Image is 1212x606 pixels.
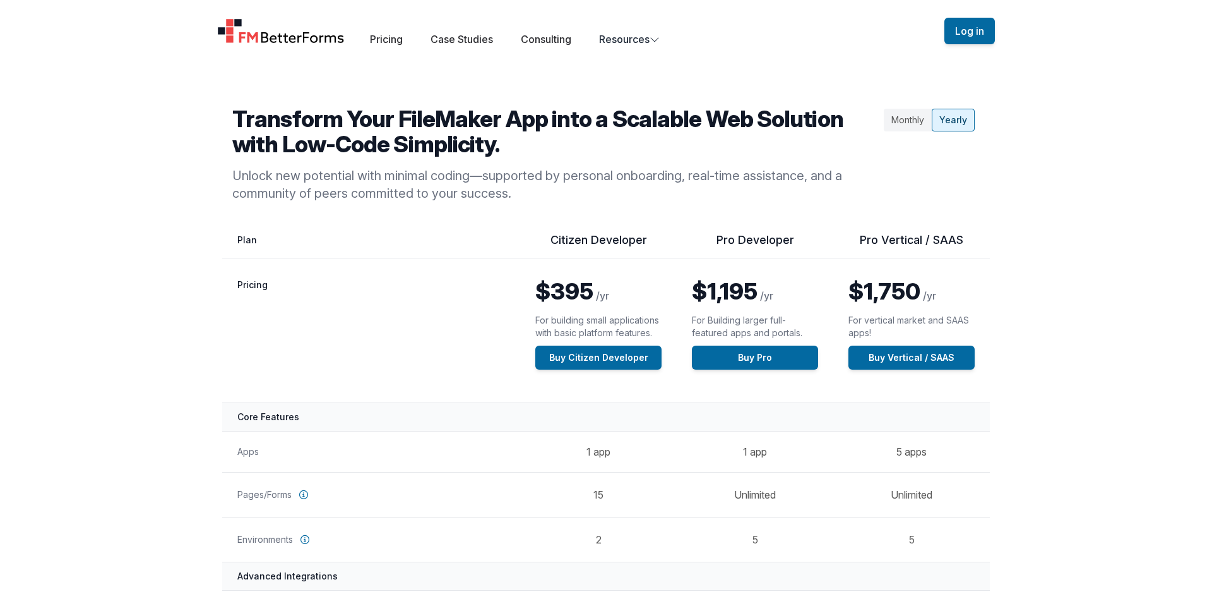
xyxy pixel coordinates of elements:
[237,234,257,245] span: Plan
[520,517,677,562] td: 2
[370,33,403,45] a: Pricing
[677,472,833,517] td: Unlimited
[932,109,975,131] div: Yearly
[833,431,990,472] td: 5 apps
[222,431,520,472] th: Apps
[535,346,662,370] a: Buy Citizen Developer
[833,517,990,562] td: 5
[520,472,677,517] td: 15
[431,33,493,45] a: Case Studies
[848,314,975,339] p: For vertical market and SAAS apps!
[884,109,932,131] div: Monthly
[222,517,520,562] th: Environments
[833,472,990,517] td: Unlimited
[692,314,818,339] p: For Building larger full-featured apps and portals.
[521,33,571,45] a: Consulting
[520,431,677,472] td: 1 app
[760,289,773,302] span: /yr
[923,289,936,302] span: /yr
[848,346,975,370] a: Buy Vertical / SAAS
[232,167,879,202] p: Unlock new potential with minimal coding—supported by personal onboarding, real-time assistance, ...
[692,277,757,305] span: $1,195
[677,517,833,562] td: 5
[692,346,818,370] a: Buy Pro
[535,314,662,339] p: For building small applications with basic platform features.
[944,18,995,44] button: Log in
[677,431,833,472] td: 1 app
[222,472,520,517] th: Pages/Forms
[833,233,990,258] th: Pro Vertical / SAAS
[232,106,879,157] h2: Transform Your FileMaker App into a Scalable Web Solution with Low-Code Simplicity.
[222,258,520,403] th: Pricing
[520,233,677,258] th: Citizen Developer
[848,277,920,305] span: $1,750
[599,32,660,47] button: Resources
[596,289,609,302] span: /yr
[677,233,833,258] th: Pro Developer
[202,15,1010,47] nav: Global
[222,403,990,431] th: Core Features
[222,562,990,590] th: Advanced Integrations
[217,18,345,44] a: Home
[535,277,593,305] span: $395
